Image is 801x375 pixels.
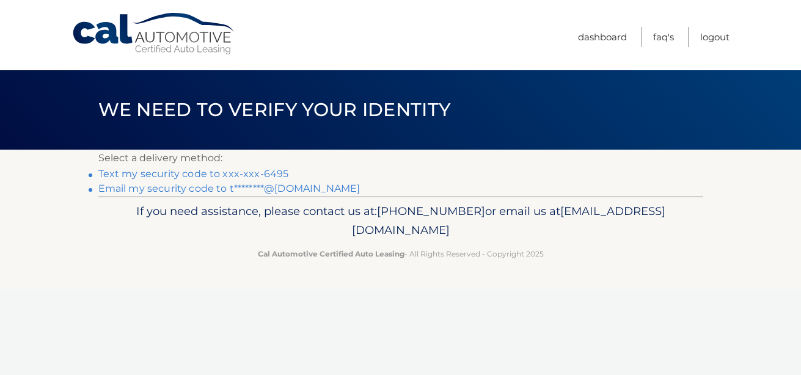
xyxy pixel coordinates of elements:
a: Dashboard [578,27,627,47]
a: Logout [700,27,730,47]
p: Select a delivery method: [98,150,703,167]
a: Email my security code to t********@[DOMAIN_NAME] [98,183,360,194]
strong: Cal Automotive Certified Auto Leasing [258,249,404,258]
p: - All Rights Reserved - Copyright 2025 [106,247,695,260]
span: We need to verify your identity [98,98,451,121]
a: Text my security code to xxx-xxx-6495 [98,168,289,180]
p: If you need assistance, please contact us at: or email us at [106,202,695,241]
a: Cal Automotive [71,12,236,56]
span: [PHONE_NUMBER] [377,204,485,218]
a: FAQ's [653,27,674,47]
